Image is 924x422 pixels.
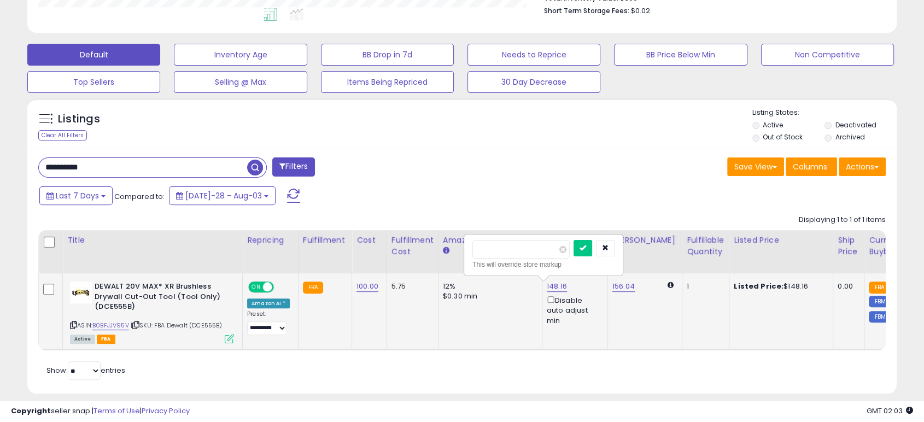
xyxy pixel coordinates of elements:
img: 31TiUpSD7rL._SL40_.jpg [70,282,92,303]
button: Selling @ Max [174,71,307,93]
a: 156.04 [612,281,635,292]
span: OFF [272,283,290,292]
label: Deactivated [835,120,876,130]
span: | SKU: FBA Dewalt (DCE555B) [131,321,223,330]
button: Filters [272,157,315,177]
small: FBM [869,296,890,307]
small: FBM [869,311,890,323]
div: Fulfillment Cost [391,235,434,257]
small: FBA [303,282,323,294]
button: BB Price Below Min [614,44,747,66]
button: Actions [839,157,886,176]
span: 2025-08-11 02:03 GMT [867,406,913,416]
div: Displaying 1 to 1 of 1 items [799,215,886,225]
strong: Copyright [11,406,51,416]
span: Columns [793,161,827,172]
button: Top Sellers [27,71,160,93]
div: Amazon AI * [247,298,290,308]
div: $148.16 [734,282,824,291]
div: seller snap | | [11,406,190,417]
div: Clear All Filters [38,130,87,140]
span: Last 7 Days [56,190,99,201]
span: ON [249,283,263,292]
button: Save View [727,157,784,176]
label: Active [763,120,783,130]
div: $0.30 min [443,291,534,301]
a: 148.16 [547,281,567,292]
span: All listings currently available for purchase on Amazon [70,335,95,344]
span: $0.02 [631,5,650,16]
span: Show: entries [46,365,125,376]
div: Repricing [247,235,294,246]
a: 100.00 [356,281,378,292]
div: 5.75 [391,282,430,291]
div: Preset: [247,310,290,335]
a: Privacy Policy [142,406,190,416]
small: Amazon Fees. [443,246,449,256]
b: DEWALT 20V MAX* XR Brushless Drywall Cut-Out Tool (Tool Only) (DCE555B) [95,282,227,315]
div: ASIN: [70,282,234,342]
button: Last 7 Days [39,186,113,205]
b: Listed Price: [734,281,783,291]
label: Out of Stock [763,132,803,142]
div: This will override store markup [472,259,615,270]
button: 30 Day Decrease [467,71,600,93]
div: 1 [687,282,721,291]
button: Default [27,44,160,66]
div: Listed Price [734,235,828,246]
div: Ship Price [838,235,859,257]
div: Fulfillable Quantity [687,235,724,257]
button: Inventory Age [174,44,307,66]
div: Amazon Fees [443,235,537,246]
div: Disable auto adjust min [547,294,599,326]
p: Listing States: [752,108,897,118]
a: B0BFJJV95V [92,321,129,330]
span: [DATE]-28 - Aug-03 [185,190,262,201]
div: Title [67,235,238,246]
div: [PERSON_NAME] [612,235,677,246]
button: [DATE]-28 - Aug-03 [169,186,276,205]
div: Cost [356,235,382,246]
button: BB Drop in 7d [321,44,454,66]
span: Compared to: [114,191,165,202]
div: Fulfillment [303,235,347,246]
div: 0.00 [838,282,856,291]
button: Non Competitive [761,44,894,66]
h5: Listings [58,112,100,127]
a: Terms of Use [93,406,140,416]
label: Archived [835,132,865,142]
small: FBA [869,282,889,294]
button: Items Being Repriced [321,71,454,93]
span: FBA [97,335,115,344]
button: Needs to Reprice [467,44,600,66]
button: Columns [786,157,837,176]
b: Short Term Storage Fees: [544,6,629,15]
div: 12% [443,282,534,291]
